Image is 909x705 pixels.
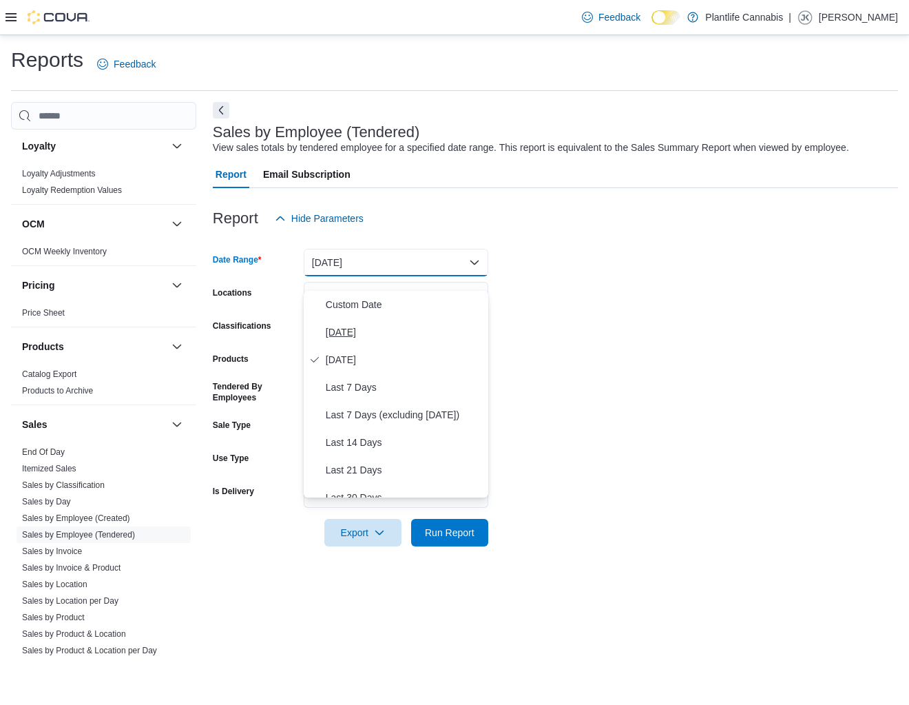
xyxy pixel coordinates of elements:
span: Custom Date [326,296,483,313]
div: OCM [11,243,196,265]
label: Use Type [213,453,249,464]
a: Sales by Classification [22,480,105,490]
a: Itemized Sales [22,464,76,473]
span: Sales by Product [22,612,85,623]
button: OCM [169,216,185,232]
span: End Of Day [22,447,65,458]
input: Dark Mode [651,10,680,25]
button: Hide Parameters [269,205,369,232]
a: Loyalty Redemption Values [22,185,122,195]
span: Last 21 Days [326,462,483,478]
div: Pricing [11,305,196,327]
span: Last 7 Days (excluding [DATE]) [326,407,483,423]
a: OCM Weekly Inventory [22,247,107,256]
button: Run Report [411,519,488,546]
a: Sales by Product & Location per Day [22,646,157,655]
button: [DATE] [304,249,488,276]
div: Loyalty [11,165,196,204]
span: Itemized Sales [22,463,76,474]
span: Loyalty Redemption Values [22,185,122,196]
button: OCM [22,217,166,231]
span: Products to Archive [22,385,93,396]
span: Catalog Export [22,369,76,380]
label: Tendered By Employees [213,381,298,403]
button: Next [213,102,229,119]
h3: OCM [22,217,45,231]
span: Email Subscription [263,161,351,188]
a: Feedback [576,3,646,31]
a: Price Sheet [22,308,65,318]
button: Loyalty [169,138,185,154]
button: Open list of options [469,290,480,301]
button: Loyalty [22,139,166,153]
p: Plantlife Cannabis [705,9,783,25]
span: Sales by Product & Location [22,629,126,640]
p: | [788,9,791,25]
div: Select listbox [304,291,488,498]
a: Sales by Day [22,497,71,507]
span: Last 14 Days [326,434,483,451]
span: Feedback [114,57,156,71]
button: Products [169,338,185,355]
h1: Reports [11,46,83,74]
a: Feedback [92,50,161,78]
button: Sales [169,416,185,433]
h3: Sales by Employee (Tendered) [213,124,420,141]
span: Sales by Classification [22,480,105,491]
span: [DATE] [326,324,483,340]
h3: Products [22,340,64,354]
button: Export [324,519,401,546]
div: View sales totals by tendered employee for a specified date range. This report is equivalent to t... [213,141,849,155]
a: Sales by Invoice [22,546,82,556]
div: Sales [11,444,196,681]
h3: Loyalty [22,139,56,153]
span: Sales by Product & Location per Day [22,645,157,656]
span: Price Sheet [22,307,65,318]
span: Sales by Invoice & Product [22,562,121,573]
a: Sales by Location per Day [22,596,118,606]
span: Run Report [425,526,474,540]
span: Report [216,161,247,188]
button: Sales [22,418,166,431]
a: Sales by Location [22,580,87,589]
label: Sale Type [213,420,251,431]
span: Last 30 Days [326,489,483,506]
h3: Pricing [22,278,54,292]
h3: Sales [22,418,48,431]
button: Pricing [22,278,166,292]
a: Sales by Employee (Tendered) [22,530,135,540]
span: Feedback [598,10,640,24]
a: Catalog Export [22,369,76,379]
h3: Report [213,210,258,227]
a: Sales by Invoice & Product [22,563,121,573]
span: Sales by Invoice [22,546,82,557]
span: Export [333,519,393,546]
span: Last 7 Days [326,379,483,396]
span: Loyalty Adjustments [22,168,96,179]
a: Loyalty Adjustments [22,169,96,178]
span: Sales by Day [22,496,71,507]
label: Is Delivery [213,486,254,497]
label: Locations [213,287,252,298]
a: Sales by Product [22,613,85,622]
a: Sales by Employee (Created) [22,513,130,523]
label: Products [213,354,249,365]
label: Date Range [213,254,262,265]
span: Sales by Location [22,579,87,590]
a: Sales by Product & Location [22,629,126,639]
button: Products [22,340,166,354]
span: OCM Weekly Inventory [22,246,107,257]
button: Pricing [169,277,185,294]
span: Hide Parameters [291,212,364,225]
p: [PERSON_NAME] [819,9,898,25]
span: Sales by Employee (Tendered) [22,529,135,540]
a: Products to Archive [22,386,93,396]
div: Products [11,366,196,405]
a: End Of Day [22,447,65,457]
span: Sales by Employee (Created) [22,513,130,524]
span: Sales by Location per Day [22,595,118,606]
div: Jesslyn Kuemper [797,9,813,25]
span: [DATE] [326,351,483,368]
img: Cova [28,10,90,24]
